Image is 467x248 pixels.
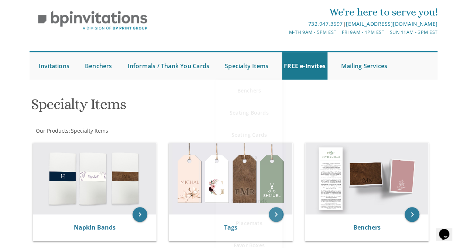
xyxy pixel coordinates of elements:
img: Benchers [305,143,429,215]
a: Placemats [216,212,282,234]
a: 732.947.3597 [308,20,343,27]
a: Invitations [37,52,71,80]
a: keyboard_arrow_right [405,207,419,222]
a: Specialty Items [70,127,108,134]
a: Benchers [216,80,282,102]
a: Mailing Services [339,52,389,80]
h1: Specialty Items [31,96,298,118]
div: We're here to serve you! [166,5,437,20]
iframe: chat widget [436,219,460,241]
div: M-Th 9am - 5pm EST | Fri 9am - 1pm EST | Sun 11am - 3pm EST [166,28,437,36]
a: Tags [216,168,282,190]
a: [EMAIL_ADDRESS][DOMAIN_NAME] [346,20,437,27]
div: : [30,127,234,135]
div: | [166,20,437,28]
a: Benchers [83,52,114,80]
a: Informals / Thank You Cards [126,52,211,80]
a: Seating Cards [216,124,282,146]
a: FREE e-Invites [282,52,327,80]
a: Our Products [35,127,69,134]
img: Tags [169,143,292,215]
span: Specialty Items [71,127,108,134]
a: Benchers [353,223,381,231]
a: keyboard_arrow_right [133,207,147,222]
a: Napkin Bands [216,190,282,212]
img: Napkin Bands [33,143,157,215]
img: BP Invitation Loft [30,5,156,36]
a: Napkin Bands [74,223,116,231]
a: Specialty Items [223,52,270,80]
a: Seating Boards [216,102,282,124]
a: Labels [216,146,282,168]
